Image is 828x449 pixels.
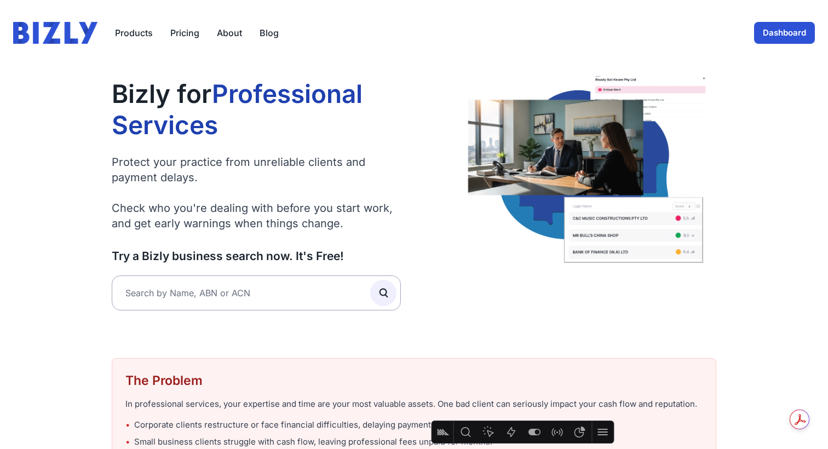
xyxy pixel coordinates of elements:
[112,249,401,263] h3: Try a Bizly business search now. It's Free!
[112,275,401,310] input: Search by Name, ABN or ACN
[170,26,199,39] a: Pricing
[125,372,703,389] h2: The Problem
[125,419,130,431] span: •
[754,22,815,44] a: Dashboard
[112,78,401,141] h1: Bizly for
[112,154,401,231] p: Protect your practice from unreliable clients and payment delays. Check who you're dealing with b...
[125,398,703,411] p: In professional services, your expertise and time are your most valuable assets. One bad client c...
[125,436,130,448] span: •
[112,78,363,141] span: Professional Services
[464,66,716,267] img: Professional services consultant checking client risk on Bizly
[125,436,703,448] li: Small business clients struggle with cash flow, leaving professional fees unpaid for months.
[115,26,153,39] button: Products
[125,419,703,431] li: Corporate clients restructure or face financial difficulties, delaying payments for completed work.
[260,26,279,39] a: Blog
[217,26,242,39] a: About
